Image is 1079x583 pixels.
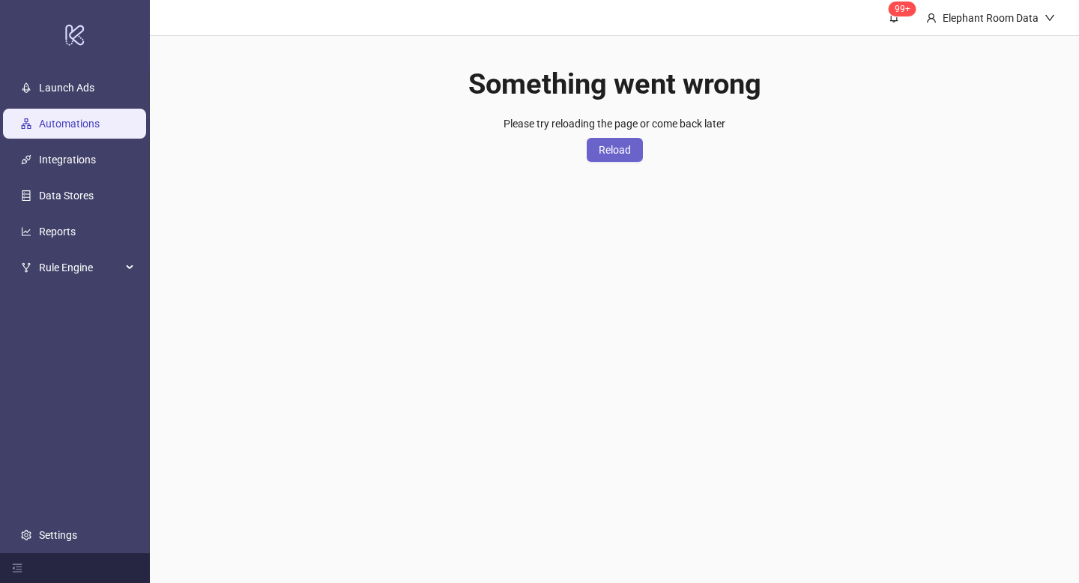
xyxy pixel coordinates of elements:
[39,118,100,130] a: Automations
[889,1,916,16] sup: 1448
[39,529,77,541] a: Settings
[39,82,94,94] a: Launch Ads
[468,67,761,101] h1: Something went wrong
[599,144,631,156] span: Reload
[504,118,725,130] span: Please try reloading the page or come back later
[39,154,96,166] a: Integrations
[39,253,121,283] span: Rule Engine
[1045,13,1055,23] span: down
[39,226,76,238] a: Reports
[587,138,643,162] button: Reload
[937,10,1045,26] div: Elephant Room Data
[12,563,22,573] span: menu-fold
[39,190,94,202] a: Data Stores
[926,13,937,23] span: user
[21,262,31,273] span: fork
[889,12,899,22] span: bell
